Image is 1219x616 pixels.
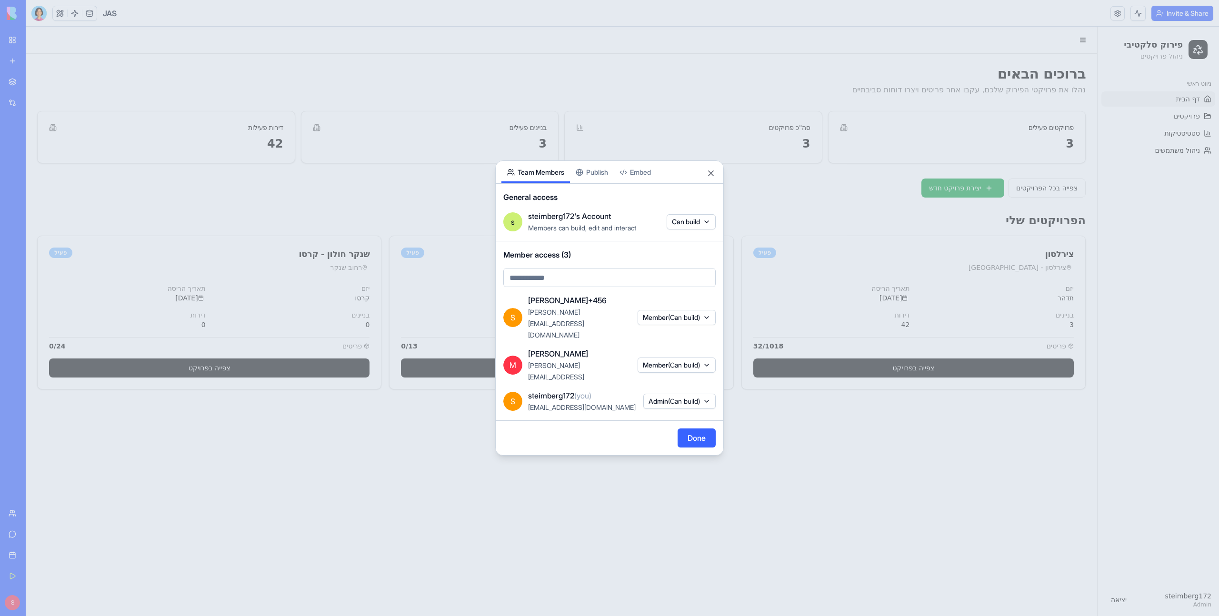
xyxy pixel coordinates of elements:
[891,284,1048,293] div: בניינים
[814,109,1049,125] div: 3
[1076,116,1189,131] a: ניהול משתמשים
[503,249,716,260] span: Member access (3)
[570,161,614,183] button: Publish
[483,96,521,106] div: בניינים פעילים
[943,236,1048,246] div: צירלסון - [GEOGRAPHIC_DATA]
[501,161,570,183] button: Team Members
[891,267,1048,276] div: תדהר
[943,221,1048,234] div: צירלסון
[1076,50,1189,65] div: ניווט ראשי
[375,221,399,231] div: פעיל
[728,257,884,267] div: תאריך הריסה
[1139,574,1186,582] div: Admin
[1076,99,1189,114] a: סטטיסטיקות
[23,332,344,351] a: צפייה בפרויקט
[1079,565,1107,582] button: יציאה
[896,152,979,171] button: יצירת פרויקט חדש
[503,308,522,327] span: S
[528,210,611,222] span: steimberg172's Account
[23,293,180,303] div: 0
[188,257,344,267] div: יזם
[222,96,258,106] div: דירות פעילות
[982,152,1060,171] a: צפייה בכל הפרויקטים
[643,394,716,409] button: Admin(Can build)
[23,109,258,125] div: 42
[743,96,785,106] div: סה"כ פרויקטים
[728,267,884,276] div: [DATE]
[1003,96,1048,106] div: פרויקטים פעילים
[503,356,522,375] span: M
[540,284,696,293] div: בניינים
[678,428,716,447] button: Done
[614,161,657,183] button: Embed
[891,257,1048,267] div: יזם
[528,390,591,401] span: steimberg172
[375,257,532,267] div: תאריך הריסה
[1021,315,1040,324] span: פריטים
[528,403,636,411] span: [EMAIL_ADDRESS][DOMAIN_NAME]
[668,313,700,321] span: (Can build)
[503,191,716,203] span: General access
[287,109,521,125] div: 3
[668,361,700,369] span: (Can build)
[528,361,584,381] span: [PERSON_NAME][EMAIL_ADDRESS]
[23,221,47,231] div: פעיל
[676,236,696,246] div: יבנה
[676,221,696,234] div: נסיון
[540,293,696,303] div: 0
[23,284,180,293] div: דירות
[728,332,1048,351] a: צפייה בפרויקט
[1076,82,1189,97] a: פרויקטים
[574,391,591,400] span: (you)
[643,360,700,370] span: Member
[273,221,344,234] div: שנקר חולון - קרסו
[528,224,636,232] span: Members can build, edit and interact
[23,267,180,276] div: [DATE]
[540,267,696,276] div: [PERSON_NAME]
[550,109,785,125] div: 3
[728,221,751,231] div: פעיל
[317,315,336,324] span: פריטים
[11,39,1060,56] h1: ברוכים הבאים
[1139,102,1174,111] span: סטטיסטיקות
[643,313,700,322] span: Member
[188,293,344,303] div: 0
[669,315,688,324] span: פריטים
[540,257,696,267] div: יזם
[728,293,884,303] div: 42
[375,332,696,351] a: צפייה בפרויקט
[375,267,532,276] div: [DATE]
[667,214,716,229] button: Can build
[1148,85,1174,94] span: פרויקטים
[638,310,716,325] button: Member(Can build)
[649,397,700,406] span: Admin
[11,58,1060,69] p: נהלו את פרויקטי הפירוק שלכם, עקבו אחר פריטים ויצרו דוחות סביבתיים
[1098,25,1157,34] p: ניהול פרויקטים
[23,257,180,267] div: תאריך הריסה
[1129,119,1174,129] span: ניהול משתמשים
[511,216,515,228] span: s
[273,236,344,246] div: רחוב שנקר
[23,315,40,324] div: 0 / 24
[375,293,532,303] div: 0
[375,315,391,324] div: 0 / 13
[503,392,522,411] span: S
[668,397,700,405] span: (Can build)
[1139,565,1186,574] div: steimberg172
[188,267,344,276] div: קרסו
[638,358,716,373] button: Member(Can build)
[188,284,344,293] div: בניינים
[1076,65,1189,80] a: דף הבית
[528,308,584,339] span: [PERSON_NAME][EMAIL_ADDRESS][DOMAIN_NAME]
[891,293,1048,303] div: 3
[728,315,758,324] div: 32 / 1018
[1098,11,1157,25] h1: פירוק סלקטיבי
[11,186,1060,201] h2: הפרויקטים שלי
[706,169,716,178] button: Close
[528,295,607,306] span: [PERSON_NAME]+456
[375,284,532,293] div: דירות
[1150,68,1174,77] span: דף הבית
[528,348,588,359] span: [PERSON_NAME]
[728,284,884,293] div: דירות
